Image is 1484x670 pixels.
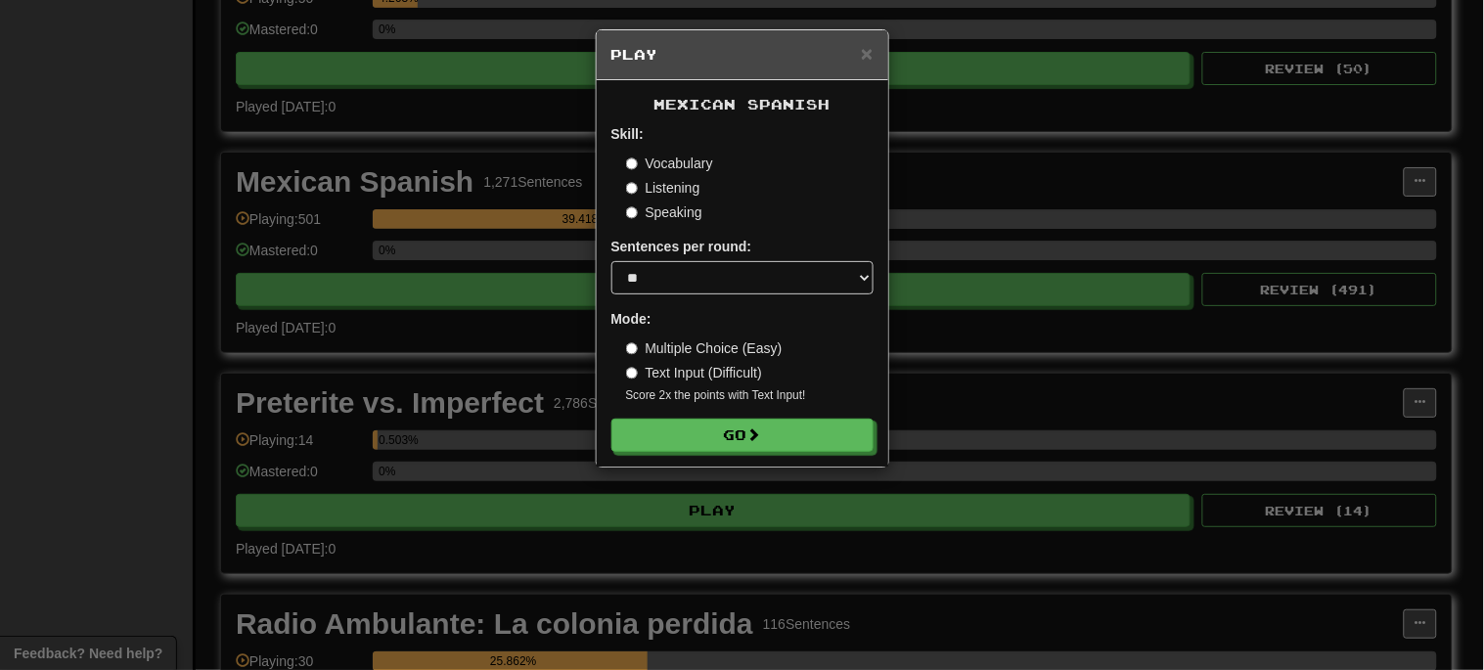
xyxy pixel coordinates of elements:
input: Text Input (Difficult) [626,367,639,380]
input: Speaking [626,206,639,219]
strong: Skill: [611,126,644,142]
input: Vocabulary [626,157,639,170]
small: Score 2x the points with Text Input ! [626,387,874,404]
label: Vocabulary [626,154,713,173]
label: Listening [626,178,700,198]
span: × [861,42,873,65]
input: Listening [626,182,639,195]
span: Mexican Spanish [654,96,831,112]
button: Close [861,43,873,64]
strong: Mode: [611,311,652,327]
input: Multiple Choice (Easy) [626,342,639,355]
label: Speaking [626,202,702,222]
label: Multiple Choice (Easy) [626,338,783,358]
label: Sentences per round: [611,237,752,256]
button: Go [611,419,874,452]
label: Text Input (Difficult) [626,363,763,382]
h5: Play [611,45,874,65]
